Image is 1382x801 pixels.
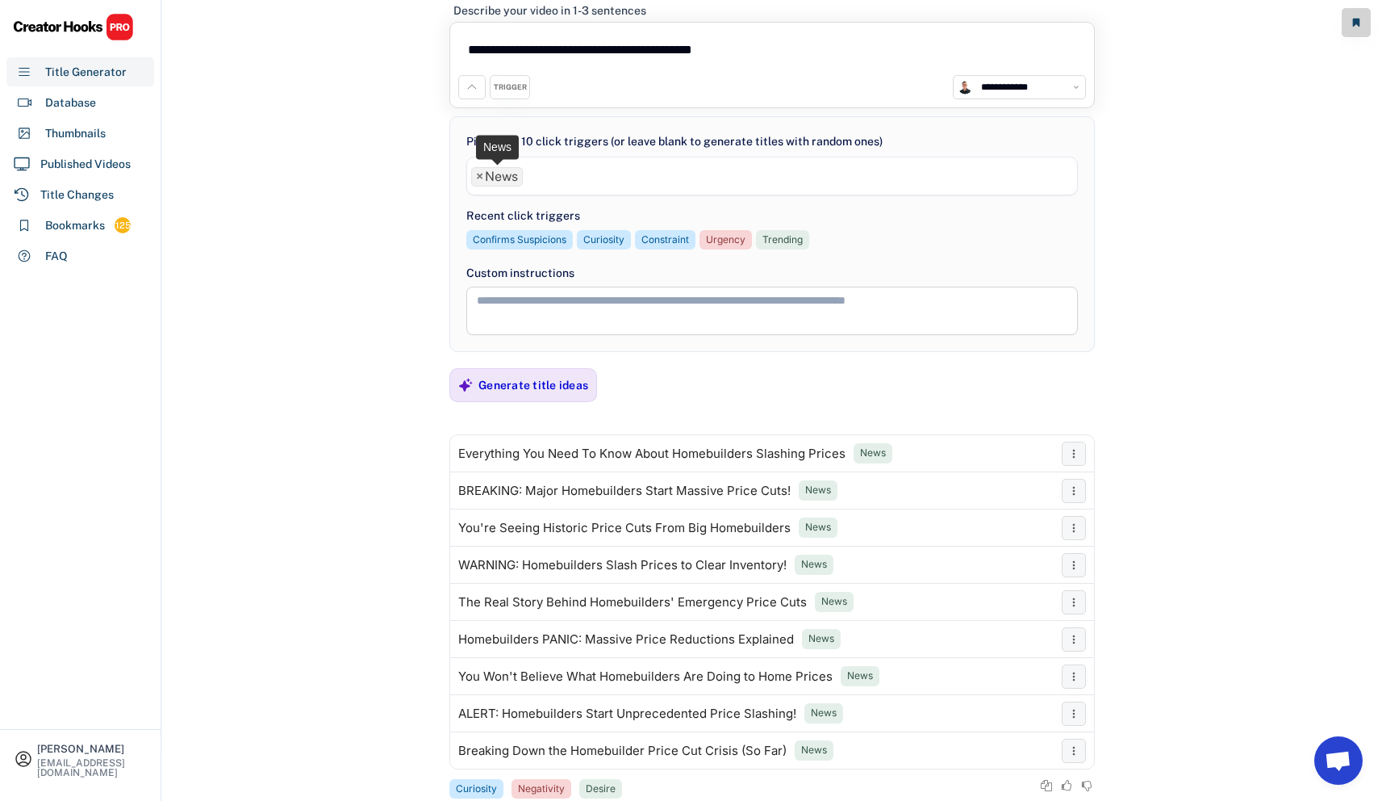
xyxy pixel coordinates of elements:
div: Pick up to 10 click triggers (or leave blank to generate titles with random ones) [466,133,883,150]
div: News [805,521,831,535]
div: News [805,484,831,497]
div: Trending [762,233,803,247]
div: BREAKING: Major Homebuilders Start Massive Price Cuts! [458,484,791,497]
a: Open chat [1314,736,1363,785]
div: News [860,447,886,460]
div: Recent click triggers [466,208,580,224]
div: Urgency [706,233,745,247]
div: Confirms Suspicions [473,233,566,247]
div: Homebuilders PANIC: Massive Price Reductions Explained [458,633,794,646]
div: [EMAIL_ADDRESS][DOMAIN_NAME] [37,758,147,778]
div: News [811,707,837,720]
div: News [801,558,827,572]
div: You Won't Believe What Homebuilders Are Doing to Home Prices [458,670,833,683]
div: FAQ [45,248,68,265]
div: Title Changes [40,187,114,203]
div: Title Generator [45,64,127,81]
div: The Real Story Behind Homebuilders' Emergency Price Cuts [458,596,807,609]
li: News [471,167,523,187]
div: Curiosity [583,233,624,247]
span: × [476,170,483,183]
div: Constraint [641,233,689,247]
div: Published Videos [40,156,131,173]
div: Database [45,94,96,111]
div: Bookmarks [45,217,105,234]
div: Curiosity [456,782,497,796]
div: Thumbnails [45,125,106,142]
div: You're Seeing Historic Price Cuts From Big Homebuilders [458,522,791,535]
div: News [847,669,873,683]
img: channels4_profile.jpg [958,80,972,94]
div: News [801,744,827,757]
div: Breaking Down the Homebuilder Price Cut Crisis (So Far) [458,744,787,757]
div: Describe your video in 1-3 sentences [453,3,646,18]
div: News [821,595,847,609]
div: News [808,632,834,646]
div: WARNING: Homebuilders Slash Prices to Clear Inventory! [458,559,787,572]
div: TRIGGER [494,82,527,93]
img: CHPRO%20Logo.svg [13,13,134,41]
div: Generate title ideas [478,378,588,392]
div: ALERT: Homebuilders Start Unprecedented Price Slashing! [458,707,796,720]
div: 125 [115,219,131,233]
div: Desire [586,782,616,796]
div: [PERSON_NAME] [37,744,147,754]
div: Everything You Need To Know About Homebuilders Slashing Prices [458,447,845,460]
div: Custom instructions [466,265,1078,282]
div: Negativity [518,782,565,796]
